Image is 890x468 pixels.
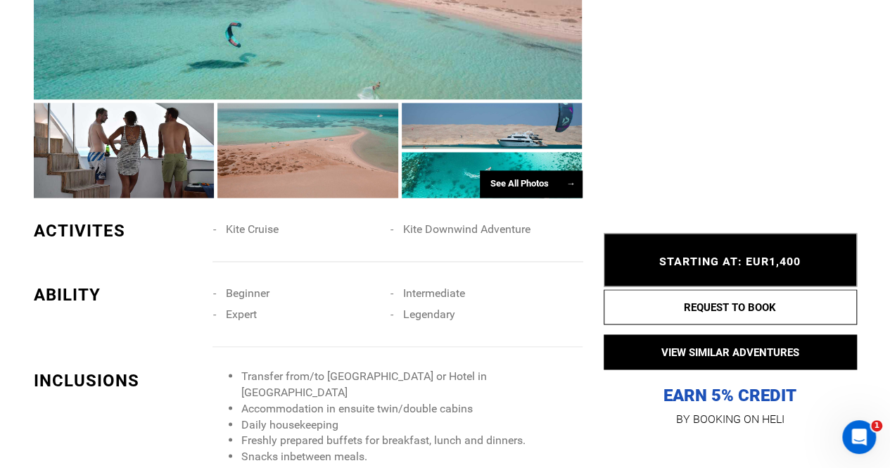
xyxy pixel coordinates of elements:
[34,283,203,307] div: ABILITY
[871,420,882,431] span: 1
[402,222,530,236] span: Kite Downwind Adventure
[241,368,582,400] li: Transfer from/to [GEOGRAPHIC_DATA] or Hotel in [GEOGRAPHIC_DATA]
[402,308,454,321] span: Legendary
[34,368,203,392] div: INCLUSIONS
[225,222,278,236] span: Kite Cruise
[604,335,857,370] button: VIEW SIMILAR ADVENTURES
[225,308,256,321] span: Expert
[604,290,857,325] button: REQUEST TO BOOK
[659,255,801,269] span: STARTING AT: EUR1,400
[604,244,857,407] p: EARN 5% CREDIT
[225,286,269,300] span: Beginner
[34,219,203,243] div: ACTIVITES
[604,410,857,429] p: BY BOOKING ON HELI
[241,448,582,464] li: Snacks inbetween meals.
[241,432,582,448] li: Freshly prepared buffets for breakfast, lunch and dinners.
[566,178,576,189] span: →
[480,170,583,198] div: See All Photos
[402,286,464,300] span: Intermediate
[842,420,876,454] iframe: Intercom live chat
[241,417,582,433] li: Daily housekeeping
[241,400,582,417] li: Accommodation in ensuite twin/double cabins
